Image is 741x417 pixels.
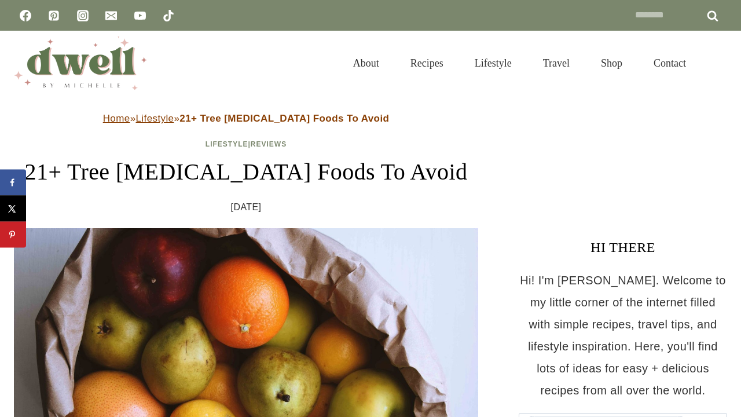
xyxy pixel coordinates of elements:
[519,269,727,401] p: Hi! I'm [PERSON_NAME]. Welcome to my little corner of the internet filled with simple recipes, tr...
[231,199,262,216] time: [DATE]
[527,43,585,83] a: Travel
[395,43,459,83] a: Recipes
[338,43,395,83] a: About
[103,113,130,124] a: Home
[129,4,152,27] a: YouTube
[14,4,37,27] a: Facebook
[707,53,727,73] button: View Search Form
[100,4,123,27] a: Email
[14,155,478,189] h1: 21+ Tree [MEDICAL_DATA] Foods To Avoid
[179,113,389,124] strong: 21+ Tree [MEDICAL_DATA] Foods To Avoid
[459,43,527,83] a: Lifestyle
[42,4,65,27] a: Pinterest
[206,140,248,148] a: Lifestyle
[585,43,638,83] a: Shop
[157,4,180,27] a: TikTok
[206,140,287,148] span: |
[103,113,390,124] span: » »
[519,237,727,258] h3: HI THERE
[71,4,94,27] a: Instagram
[638,43,702,83] a: Contact
[14,36,147,90] img: DWELL by michelle
[338,43,702,83] nav: Primary Navigation
[251,140,287,148] a: Reviews
[135,113,174,124] a: Lifestyle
